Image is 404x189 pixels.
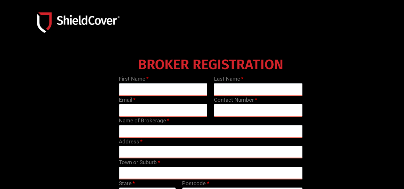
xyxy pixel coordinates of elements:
label: Email [119,96,135,104]
label: State [119,179,135,188]
label: Address [119,138,142,146]
label: Last Name [214,75,243,83]
h4: BROKER REGISTRATION [116,61,306,69]
label: Contact Number [214,96,257,104]
img: Shield-Cover-Underwriting-Australia-logo-full [37,12,119,33]
label: Postcode [182,179,209,188]
label: Name of Brokerage [119,117,169,125]
label: Town or Suburb [119,158,160,167]
label: First Name [119,75,149,83]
